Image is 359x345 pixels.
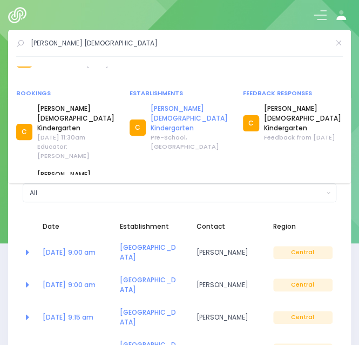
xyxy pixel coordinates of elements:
[16,124,32,140] div: C
[30,188,323,198] div: All
[120,275,176,294] a: [GEOGRAPHIC_DATA]
[120,308,176,327] a: [GEOGRAPHIC_DATA]
[267,269,336,301] td: Central
[190,236,267,269] td: Jane Corcoran
[267,236,336,269] td: Central
[31,35,329,51] input: Search for anything (like establishments, bookings, or feedback)
[267,301,336,334] td: Central
[264,133,343,142] span: Feedback from [DATE]
[120,222,179,231] span: Establishment
[273,222,333,231] span: Region
[190,269,267,301] td: Jane Corcoran
[43,248,95,257] a: [DATE] 9:00 am
[36,236,113,269] td: <a href="https://app.stjis.org.nz/bookings/524043" class="font-weight-bold">11 Sep at 9:00 am</a>
[37,104,116,133] a: [PERSON_NAME] [DEMOGRAPHIC_DATA] Kindergarten
[43,313,93,322] a: [DATE] 9:15 am
[197,222,256,231] span: Contact
[197,248,256,257] span: [PERSON_NAME]
[273,311,333,324] span: Central
[113,236,190,269] td: <a href="https://app.stjis.org.nz/establishments/204813" class="font-weight-bold">Brunswick Schoo...
[151,133,229,151] span: Pre-School, [GEOGRAPHIC_DATA]
[151,104,229,133] a: [PERSON_NAME] [DEMOGRAPHIC_DATA] Kindergarten
[120,243,176,262] a: [GEOGRAPHIC_DATA]
[197,280,256,290] span: [PERSON_NAME]
[197,313,256,322] span: [PERSON_NAME]
[243,115,259,131] div: C
[37,170,116,199] a: [PERSON_NAME] [DEMOGRAPHIC_DATA] Kindergarten
[23,183,336,203] button: All
[36,269,113,301] td: <a href="https://app.stjis.org.nz/bookings/524042" class="font-weight-bold">12 Sep at 9:00 am</a>
[243,89,343,98] div: Feedback responses
[8,7,31,23] img: Logo
[130,120,146,136] div: C
[113,269,190,301] td: <a href="https://app.stjis.org.nz/establishments/204813" class="font-weight-bold">Brunswick Schoo...
[130,89,229,98] div: Establishments
[43,222,102,231] span: Date
[16,89,116,98] div: Bookings
[37,142,116,160] span: Educator: [PERSON_NAME]
[273,246,333,259] span: Central
[37,133,116,142] span: [DATE] 11:30am
[36,301,113,334] td: <a href="https://app.stjis.org.nz/bookings/524077" class="font-weight-bold">15 Sep at 9:15 am</a>
[113,301,190,334] td: <a href="https://app.stjis.org.nz/establishments/203233" class="font-weight-bold">Kopane School</a>
[264,104,343,133] a: [PERSON_NAME] [DEMOGRAPHIC_DATA] Kindergarten
[43,280,95,289] a: [DATE] 9:00 am
[273,278,333,291] span: Central
[190,301,267,334] td: Anna Strickland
